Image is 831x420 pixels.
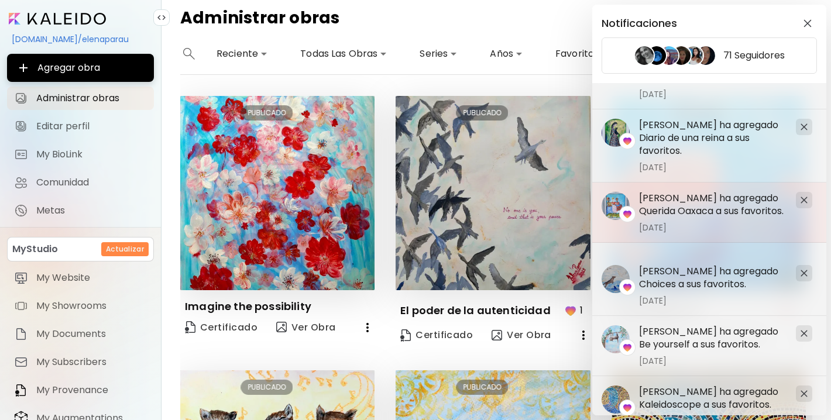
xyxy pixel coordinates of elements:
span: [DATE] [639,162,787,173]
h5: 71 Seguidores [723,50,785,61]
span: [DATE] [639,89,787,99]
h5: Notificaciones [602,18,677,29]
span: [DATE] [639,222,787,233]
img: closeButton [803,19,812,27]
h5: [PERSON_NAME] ha agregado Be yourself a sus favoritos. [639,325,787,351]
button: closeButton [798,14,817,33]
span: [DATE] [639,356,787,366]
h5: [PERSON_NAME] ha agregado Diario de una reina a sus favoritos. [639,119,787,157]
span: [DATE] [639,295,787,306]
h5: [PERSON_NAME] ha agregado Kaleidoscope a sus favoritos. [639,385,787,411]
h5: [PERSON_NAME] ha agregado Querida Oaxaca a sus favoritos. [639,192,787,218]
h5: [PERSON_NAME] ha agregado Choices a sus favoritos. [639,265,787,291]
